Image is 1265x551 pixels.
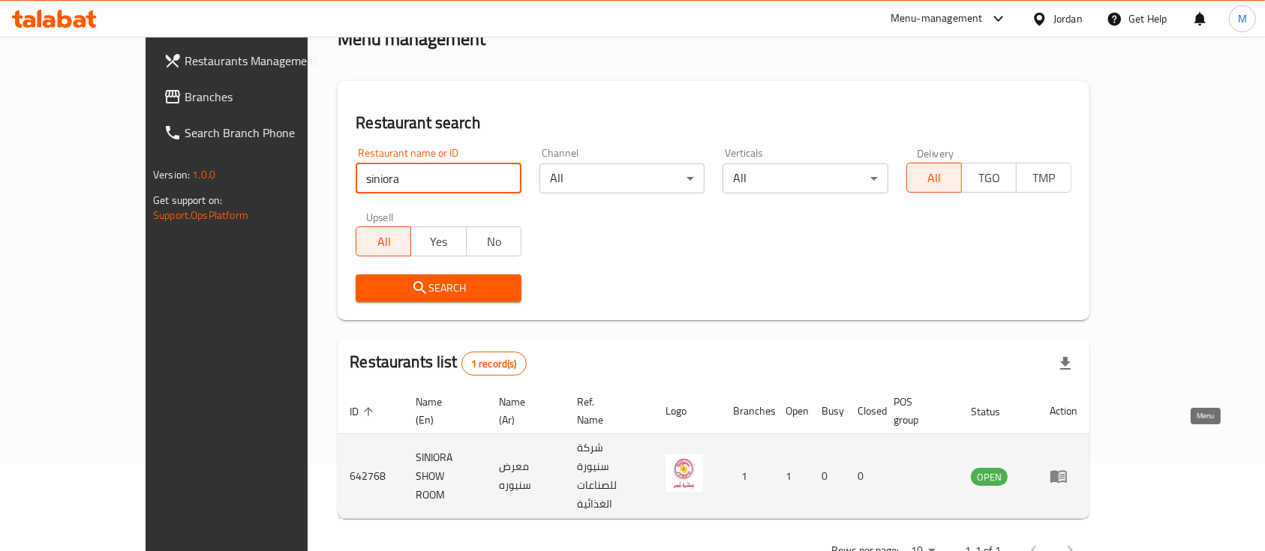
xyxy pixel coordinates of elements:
[666,454,703,492] img: SINIORA SHOW ROOM
[356,226,411,256] button: All
[366,211,394,222] label: Upsell
[539,163,705,193] div: All
[774,434,810,519] td: 1
[499,393,547,429] span: Name (Ar)
[774,388,810,434] th: Open
[1023,167,1065,189] span: TMP
[487,434,565,519] td: معرض سنيوره
[721,388,774,434] th: Branches
[891,10,983,28] div: Menu-management
[723,163,888,193] div: All
[153,165,190,184] span: Version:
[152,115,357,151] a: Search Branch Phone
[846,434,882,519] td: 0
[961,163,1017,193] button: TGO
[810,388,846,434] th: Busy
[350,403,378,421] span: ID
[192,165,215,184] span: 1.0.0
[368,279,509,298] span: Search
[350,351,526,376] h2: Restaurants list
[416,393,469,429] span: Name (En)
[894,393,941,429] span: POS group
[152,79,357,115] a: Branches
[152,43,357,79] a: Restaurants Management
[1016,163,1071,193] button: TMP
[1038,388,1089,434] th: Action
[968,167,1011,189] span: TGO
[917,148,954,158] label: Delivery
[338,27,485,51] h2: Menu management
[721,434,774,519] td: 1
[971,468,1008,486] div: OPEN
[153,205,248,225] a: Support.OpsPlatform
[906,163,962,193] button: All
[356,274,521,302] button: Search
[338,388,1089,519] table: enhanced table
[846,388,882,434] th: Closed
[461,352,527,376] div: Total records count
[362,231,405,253] span: All
[810,434,846,519] td: 0
[577,393,636,429] span: Ref. Name
[185,88,345,106] span: Branches
[466,226,521,256] button: No
[417,231,460,253] span: Yes
[1047,346,1083,382] div: Export file
[462,357,526,371] span: 1 record(s)
[654,388,721,434] th: Logo
[1238,10,1247,27] span: M
[1053,10,1083,27] div: Jordan
[338,434,404,519] td: 642768
[185,52,345,70] span: Restaurants Management
[473,231,515,253] span: No
[565,434,654,519] td: شركة سنيورة للصناعات الغذائية
[153,190,222,210] span: Get support on:
[971,469,1008,486] span: OPEN
[913,167,956,189] span: All
[410,226,466,256] button: Yes
[185,124,345,142] span: Search Branch Phone
[356,163,521,193] input: Search for restaurant name or ID..
[404,434,487,519] td: SINIORA SHOW ROOM
[971,403,1020,421] span: Status
[356,112,1071,134] h2: Restaurant search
